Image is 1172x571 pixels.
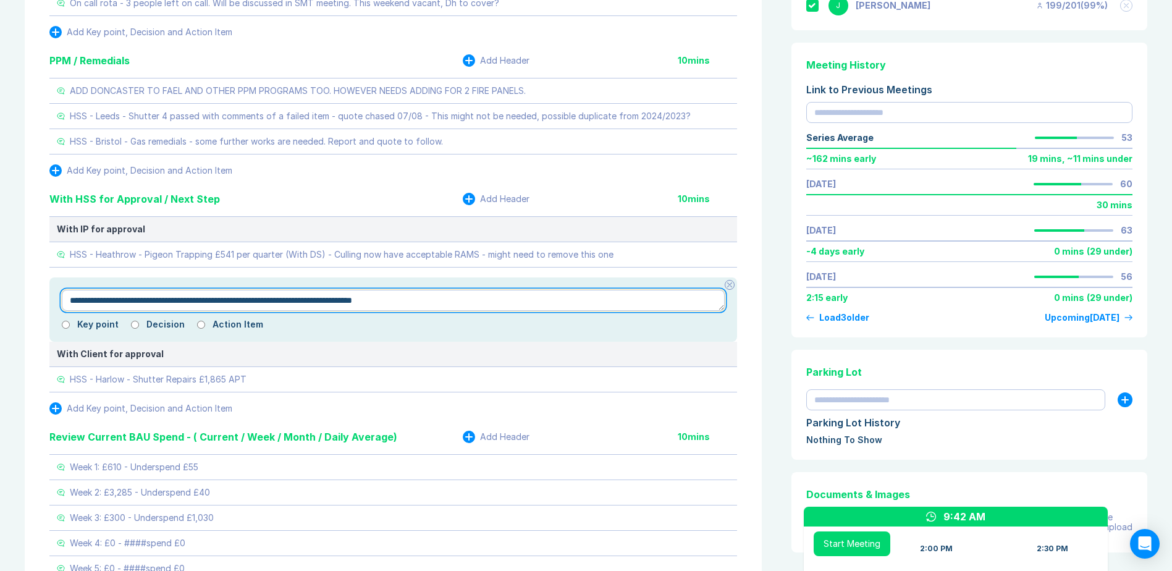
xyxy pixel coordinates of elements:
[678,194,737,204] div: 10 mins
[856,1,930,11] div: Jonny Welbourn
[70,137,443,146] div: HSS - Bristol - Gas remedials - some further works are needed. Report and quote to follow.
[77,319,119,329] label: Key point
[67,404,232,413] div: Add Key point, Decision and Action Item
[806,272,836,282] a: [DATE]
[678,432,737,442] div: 10 mins
[480,194,529,204] div: Add Header
[806,435,1132,445] div: Nothing To Show
[463,431,529,443] button: Add Header
[70,374,247,384] div: HSS - Harlow - Shutter Repairs £1,865 APT
[1087,247,1132,256] div: ( 29 under )
[1121,133,1132,143] div: 53
[213,319,263,329] label: Action Item
[70,488,210,497] div: Week 2: £3,285 - Underspend £40
[806,247,864,256] div: -4 days early
[49,26,232,38] button: Add Key point, Decision and Action Item
[806,415,1132,430] div: Parking Lot History
[806,82,1132,97] div: Link to Previous Meetings
[806,179,836,189] a: [DATE]
[49,429,397,444] div: Review Current BAU Spend - ( Current / Week / Month / Daily Average)
[1054,293,1084,303] div: 0 mins
[814,531,890,556] button: Start Meeting
[1121,226,1132,235] div: 63
[70,250,613,260] div: HSS - Heathrow - Pigeon Trapping £541 per quarter (With DS) - Culling now have acceptable RAMS - ...
[480,432,529,442] div: Add Header
[70,111,691,121] div: HSS - Leeds - Shutter 4 passed with comments of a failed item - quote chased 07/08 - This might n...
[806,154,876,164] div: ~ 162 mins early
[1045,313,1119,323] div: Upcoming [DATE]
[1045,313,1132,323] a: Upcoming[DATE]
[1037,544,1068,554] div: 2:30 PM
[806,313,869,323] button: Load3older
[57,224,730,234] div: With IP for approval
[70,538,185,548] div: Week 4: £0 - ####spend £0
[70,86,526,96] div: ADD DONCASTER TO FAEL AND OTHER PPM PROGRAMS TOO. HOWEVER NEEDS ADDING FOR 2 FIRE PANELS.
[1097,200,1132,210] div: 30 mins
[1121,272,1132,282] div: 56
[49,53,130,68] div: PPM / Remedials
[806,57,1132,72] div: Meeting History
[920,544,953,554] div: 2:00 PM
[70,513,214,523] div: Week 3: £300 - Underspend £1,030
[1036,1,1108,11] div: 199 / 201 ( 99 %)
[806,293,848,303] div: 2:15 early
[480,56,529,66] div: Add Header
[463,54,529,67] button: Add Header
[49,402,232,415] button: Add Key point, Decision and Action Item
[1120,179,1132,189] div: 60
[57,349,730,359] div: With Client for approval
[1054,247,1084,256] div: 0 mins
[67,27,232,37] div: Add Key point, Decision and Action Item
[49,192,220,206] div: With HSS for Approval / Next Step
[1130,529,1160,559] div: Open Intercom Messenger
[463,193,529,205] button: Add Header
[146,319,185,329] label: Decision
[67,166,232,176] div: Add Key point, Decision and Action Item
[678,56,737,66] div: 10 mins
[49,164,232,177] button: Add Key point, Decision and Action Item
[70,462,198,472] div: Week 1: £610 - Underspend £55
[943,509,985,524] div: 9:42 AM
[819,313,869,323] div: Load 3 older
[1028,154,1132,164] div: 19 mins , ~ 11 mins under
[806,133,874,143] div: Series Average
[806,365,1132,379] div: Parking Lot
[806,487,1132,502] div: Documents & Images
[1087,293,1132,303] div: ( 29 under )
[806,226,836,235] a: [DATE]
